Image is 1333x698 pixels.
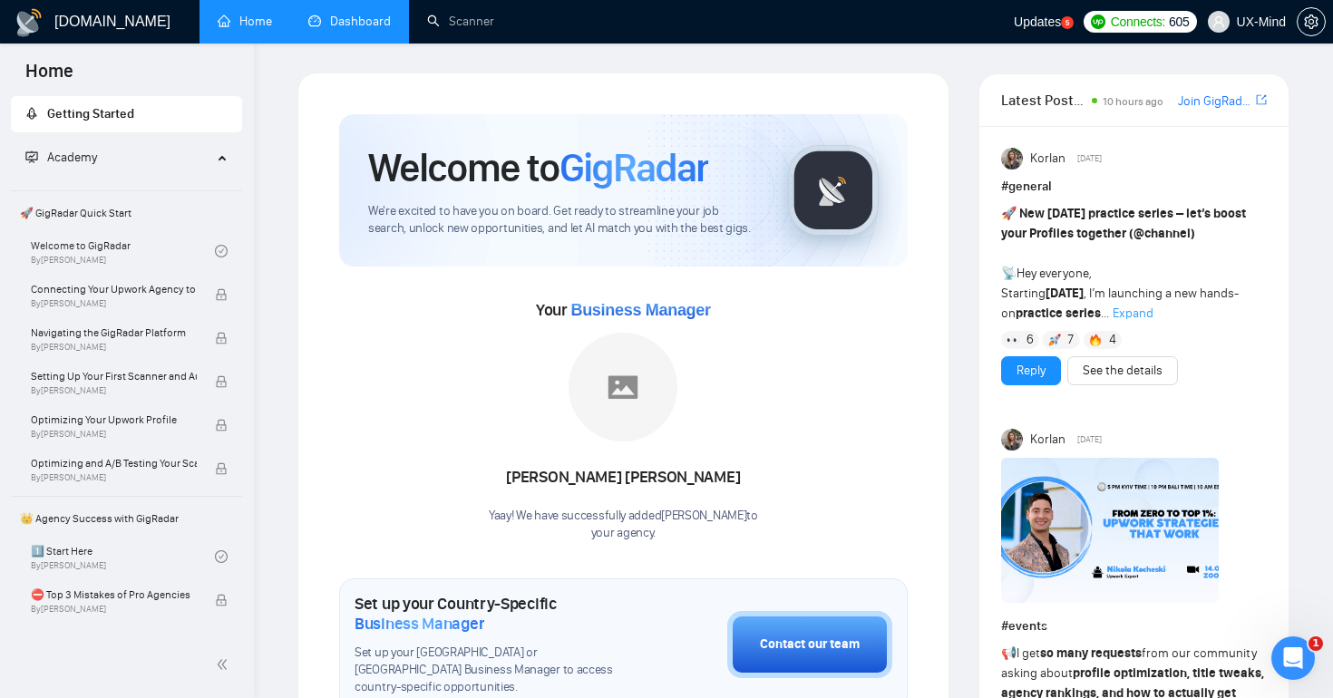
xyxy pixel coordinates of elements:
span: Getting Started [47,106,134,121]
span: By [PERSON_NAME] [31,604,197,615]
h1: # events [1001,616,1267,636]
a: 5 [1061,16,1074,29]
span: lock [215,594,228,606]
span: lock [215,462,228,475]
span: By [PERSON_NAME] [31,472,197,483]
span: Set up your [GEOGRAPHIC_DATA] or [GEOGRAPHIC_DATA] Business Manager to access country-specific op... [355,645,637,696]
img: Korlan [1001,429,1023,451]
img: F09A0G828LC-Nikola%20Kocheski.png [1001,458,1219,603]
a: See the details [1083,361,1163,381]
span: lock [215,332,228,344]
span: Connecting Your Upwork Agency to GigRadar [31,280,197,298]
span: Setting Up Your First Scanner and Auto-Bidder [31,367,197,385]
h1: Set up your Country-Specific [355,594,637,634]
img: 👀 [1007,334,1019,346]
span: By [PERSON_NAME] [31,298,197,309]
a: Welcome to GigRadarBy[PERSON_NAME] [31,231,215,271]
span: 🌚 Rookie Traps for New Agencies [31,629,197,647]
li: Getting Started [11,96,242,132]
div: Yaay! We have successfully added [PERSON_NAME] to [489,508,758,542]
span: Korlan [1030,430,1065,450]
a: homeHome [218,14,272,29]
span: By [PERSON_NAME] [31,342,197,353]
span: Academy [25,150,97,165]
span: GigRadar [559,143,708,192]
h1: Welcome to [368,143,708,192]
span: double-left [216,655,234,674]
span: user [1212,15,1225,28]
span: setting [1298,15,1325,29]
a: export [1256,92,1267,109]
span: 605 [1169,12,1189,32]
div: Contact our team [760,635,860,654]
strong: New [DATE] practice series – let’s boost your Profiles together ( ) [1001,206,1246,241]
span: 1 [1309,636,1323,651]
span: We're excited to have you on board. Get ready to streamline your job search, unlock new opportuni... [368,203,759,238]
span: Academy [47,150,97,165]
span: Korlan [1030,149,1065,169]
span: 👑 Agency Success with GigRadar [13,500,240,537]
div: [PERSON_NAME] [PERSON_NAME] [489,462,758,493]
span: 🚀 [1001,206,1017,221]
span: [DATE] [1077,150,1102,167]
span: Your [536,300,711,320]
button: Reply [1001,356,1061,385]
img: 🔥 [1089,334,1102,346]
span: ⛔ Top 3 Mistakes of Pro Agencies [31,586,197,604]
img: 🚀 [1048,334,1061,346]
span: export [1256,92,1267,107]
span: lock [215,288,228,301]
span: By [PERSON_NAME] [31,429,197,440]
span: Business Manager [570,301,710,319]
span: check-circle [215,550,228,563]
text: 5 [1065,19,1070,27]
span: 🚀 GigRadar Quick Start [13,195,240,231]
img: logo [15,8,44,37]
span: @channel [1134,226,1191,241]
span: Home [11,58,88,96]
span: check-circle [215,245,228,257]
span: [DATE] [1077,431,1102,448]
a: Reply [1017,361,1046,381]
span: fund-projection-screen [25,150,38,163]
span: Expand [1113,305,1153,321]
span: Updates [1014,15,1061,29]
span: Navigating the GigRadar Platform [31,324,197,342]
span: 6 [1027,331,1034,349]
span: Latest Posts from the GigRadar Community [1001,89,1087,111]
span: 7 [1067,331,1074,349]
img: gigradar-logo.png [788,145,879,236]
strong: so many requests [1040,645,1142,661]
img: placeholder.png [569,333,677,441]
a: searchScanner [427,14,494,29]
span: Connects: [1111,12,1165,32]
img: upwork-logo.png [1091,15,1105,29]
span: 4 [1109,331,1116,349]
button: setting [1297,7,1326,36]
a: setting [1297,15,1326,29]
span: Hey everyone, Starting , I’m launching a new hands-on ... [1001,206,1246,321]
a: 1️⃣ Start HereBy[PERSON_NAME] [31,537,215,577]
iframe: Intercom live chat [1271,636,1315,680]
span: 📡 [1001,266,1017,281]
span: Optimizing Your Upwork Profile [31,411,197,429]
span: Business Manager [355,614,484,634]
span: 📢 [1001,645,1017,661]
span: By [PERSON_NAME] [31,385,197,396]
span: 10 hours ago [1103,95,1163,108]
span: Optimizing and A/B Testing Your Scanner for Better Results [31,454,197,472]
span: rocket [25,107,38,120]
strong: [DATE] [1046,286,1084,301]
a: dashboardDashboard [308,14,391,29]
strong: practice series [1016,305,1101,321]
button: Contact our team [727,611,892,678]
a: Join GigRadar Slack Community [1178,92,1252,111]
h1: # general [1001,177,1267,197]
button: See the details [1067,356,1178,385]
span: lock [215,419,228,431]
p: your agency . [489,525,758,542]
img: Korlan [1001,148,1023,170]
span: lock [215,375,228,388]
